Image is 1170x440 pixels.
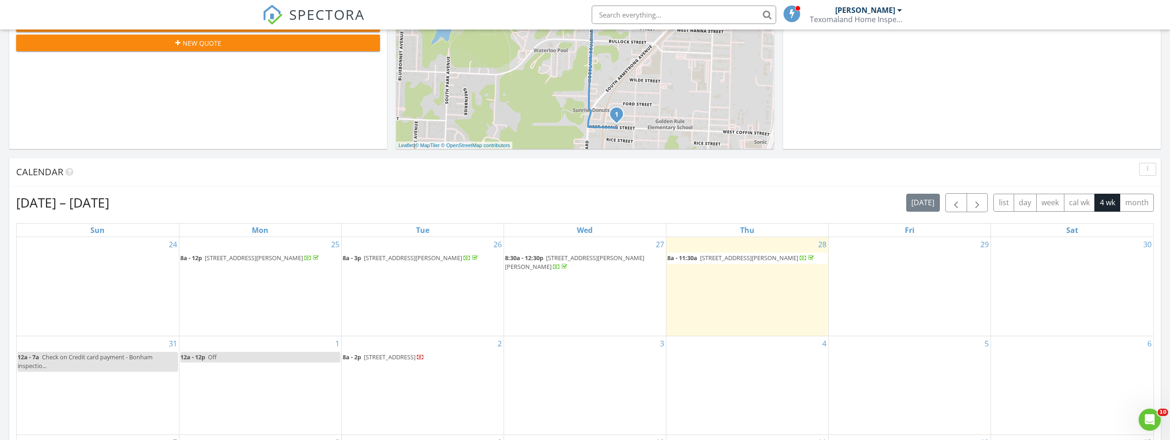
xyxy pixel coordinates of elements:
[667,254,816,262] a: 8a - 11:30a [STREET_ADDRESS][PERSON_NAME]
[906,194,940,212] button: [DATE]
[816,237,828,252] a: Go to August 28, 2025
[341,336,504,435] td: Go to September 2, 2025
[504,336,666,435] td: Go to September 3, 2025
[343,253,503,264] a: 8a - 3p [STREET_ADDRESS][PERSON_NAME]
[1146,336,1153,351] a: Go to September 6, 2025
[991,237,1153,336] td: Go to August 30, 2025
[829,336,991,435] td: Go to September 5, 2025
[16,35,380,51] button: New Quote
[829,237,991,336] td: Go to August 29, 2025
[615,112,618,118] i: 1
[1094,194,1120,212] button: 4 wk
[1120,194,1154,212] button: month
[810,15,902,24] div: Texomaland Home Inspections License # 7358
[592,6,776,24] input: Search everything...
[835,6,895,15] div: [PERSON_NAME]
[89,224,107,237] a: Sunday
[979,237,991,252] a: Go to August 29, 2025
[575,224,594,237] a: Wednesday
[343,352,503,363] a: 8a - 2p [STREET_ADDRESS]
[654,237,666,252] a: Go to August 27, 2025
[343,353,361,361] span: 8a - 2p
[18,353,39,361] span: 12a - 7a
[180,254,202,262] span: 8a - 12p
[262,5,283,25] img: The Best Home Inspection Software - Spectora
[180,254,321,262] a: 8a - 12p [STREET_ADDRESS][PERSON_NAME]
[820,336,828,351] a: Go to September 4, 2025
[364,353,416,361] span: [STREET_ADDRESS]
[414,224,431,237] a: Tuesday
[738,224,756,237] a: Thursday
[983,336,991,351] a: Go to September 5, 2025
[991,336,1153,435] td: Go to September 6, 2025
[903,224,916,237] a: Friday
[205,254,303,262] span: [STREET_ADDRESS][PERSON_NAME]
[1064,224,1080,237] a: Saturday
[343,254,480,262] a: 8a - 3p [STREET_ADDRESS][PERSON_NAME]
[17,237,179,336] td: Go to August 24, 2025
[167,237,179,252] a: Go to August 24, 2025
[667,253,827,264] a: 8a - 11:30a [STREET_ADDRESS][PERSON_NAME]
[504,237,666,336] td: Go to August 27, 2025
[415,143,440,148] a: © MapTiler
[179,336,341,435] td: Go to September 1, 2025
[666,237,829,336] td: Go to August 28, 2025
[505,254,644,271] span: [STREET_ADDRESS][PERSON_NAME][PERSON_NAME]
[364,254,462,262] span: [STREET_ADDRESS][PERSON_NAME]
[492,237,504,252] a: Go to August 26, 2025
[945,193,967,212] button: Previous
[505,254,543,262] span: 8:30a - 12:30p
[658,336,666,351] a: Go to September 3, 2025
[16,166,63,178] span: Calendar
[441,143,510,148] a: © OpenStreetMap contributors
[496,336,504,351] a: Go to September 2, 2025
[289,5,365,24] span: SPECTORA
[993,194,1014,212] button: list
[1036,194,1064,212] button: week
[208,353,217,361] span: Off
[167,336,179,351] a: Go to August 31, 2025
[1064,194,1095,212] button: cal wk
[17,336,179,435] td: Go to August 31, 2025
[398,143,414,148] a: Leaflet
[617,114,622,119] div: 1027 W Coffin St, Denison, TX 75020
[1158,409,1168,416] span: 10
[341,237,504,336] td: Go to August 26, 2025
[396,142,512,149] div: |
[18,353,153,370] span: Check on Credit card payment - Bonham inspectio...
[505,254,644,271] a: 8:30a - 12:30p [STREET_ADDRESS][PERSON_NAME][PERSON_NAME]
[262,12,365,32] a: SPECTORA
[250,224,270,237] a: Monday
[343,254,361,262] span: 8a - 3p
[16,193,109,212] h2: [DATE] – [DATE]
[343,353,424,361] a: 8a - 2p [STREET_ADDRESS]
[329,237,341,252] a: Go to August 25, 2025
[667,254,697,262] span: 8a - 11:30a
[333,336,341,351] a: Go to September 1, 2025
[183,38,221,48] span: New Quote
[1141,237,1153,252] a: Go to August 30, 2025
[666,336,829,435] td: Go to September 4, 2025
[1014,194,1037,212] button: day
[505,253,665,273] a: 8:30a - 12:30p [STREET_ADDRESS][PERSON_NAME][PERSON_NAME]
[180,253,340,264] a: 8a - 12p [STREET_ADDRESS][PERSON_NAME]
[967,193,988,212] button: Next
[180,353,205,361] span: 12a - 12p
[179,237,341,336] td: Go to August 25, 2025
[1139,409,1161,431] iframe: Intercom live chat
[700,254,798,262] span: [STREET_ADDRESS][PERSON_NAME]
